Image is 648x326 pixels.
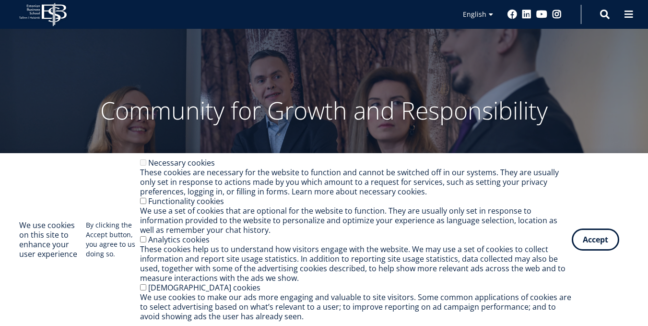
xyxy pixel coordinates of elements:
[572,229,619,251] button: Accept
[148,282,260,293] label: [DEMOGRAPHIC_DATA] cookies
[536,10,547,19] a: Youtube
[70,96,578,125] p: Community for Growth and Responsibility
[148,196,224,206] label: Functionality cookies
[148,157,215,168] label: Necessary cookies
[19,220,86,259] h2: We use cookies on this site to enhance your user experience
[140,206,572,235] div: We use a set of cookies that are optional for the website to function. They are usually only set ...
[140,244,572,283] div: These cookies help us to understand how visitors engage with the website. We may use a set of coo...
[148,234,210,245] label: Analytics cookies
[140,292,572,321] div: We use cookies to make our ads more engaging and valuable to site visitors. Some common applicati...
[522,10,531,19] a: Linkedin
[552,10,562,19] a: Instagram
[86,220,140,259] p: By clicking the Accept button, you agree to us doing so.
[507,10,517,19] a: Facebook
[140,168,572,196] div: These cookies are necessary for the website to function and cannot be switched off in our systems...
